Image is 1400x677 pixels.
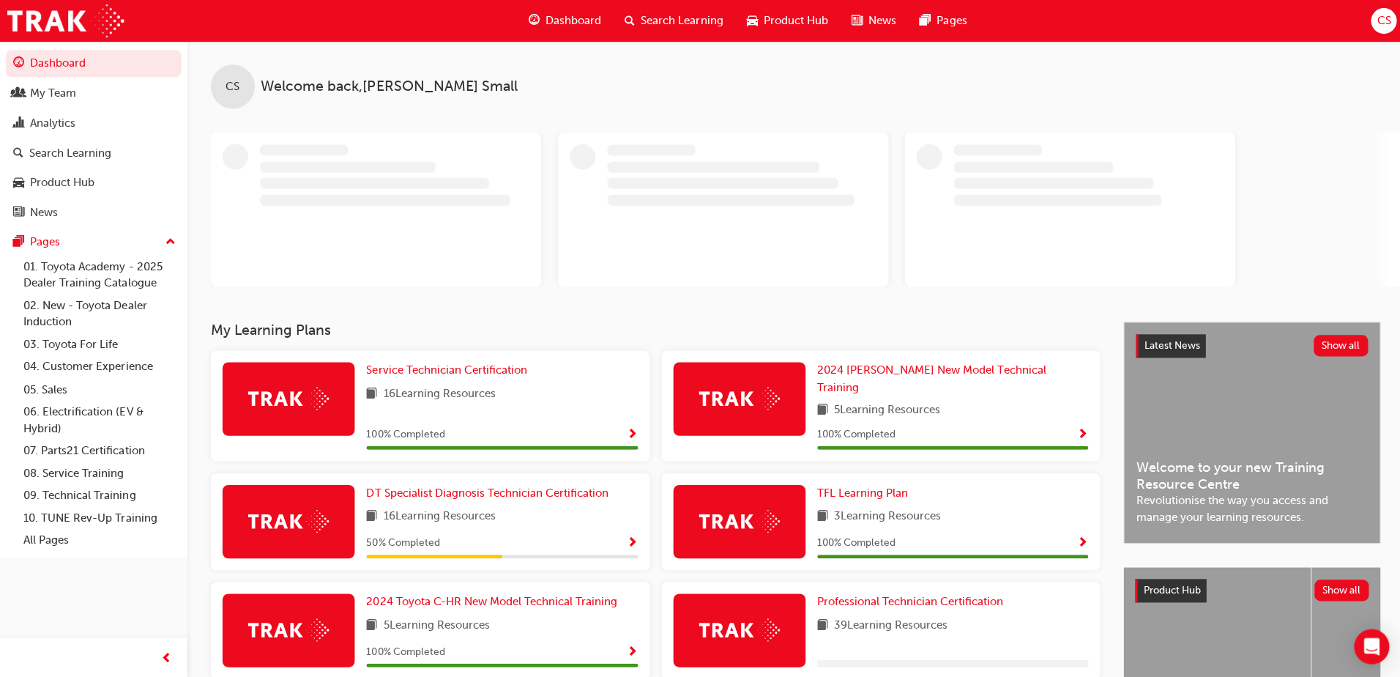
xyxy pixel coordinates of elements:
[1074,427,1085,440] span: Show Progress
[1074,424,1085,443] button: Show Progress
[762,12,826,29] span: Product Hub
[625,644,636,657] span: Show Progress
[165,232,175,251] span: up-icon
[18,506,181,528] a: 10. TUNE Rev-Up Training
[13,57,24,70] span: guage-icon
[639,12,721,29] span: Search Learning
[247,508,328,531] img: Trak
[382,384,494,402] span: 16 Learning Resources
[365,533,439,550] span: 50 % Completed
[6,50,181,77] a: Dashboard
[934,12,964,29] span: Pages
[6,139,181,166] a: Search Learning
[365,384,376,402] span: book-icon
[18,333,181,355] a: 03. Toyota For Life
[18,377,181,400] a: 05. Sales
[866,12,894,29] span: News
[1350,627,1385,662] div: Open Intercom Messenger
[30,85,76,102] div: My Team
[210,321,1097,338] h3: My Learning Plans
[815,506,826,525] span: book-icon
[247,617,328,640] img: Trak
[365,361,532,378] a: Service Technician Certification
[849,12,860,30] span: news-icon
[365,506,376,525] span: book-icon
[1133,491,1364,524] span: Revolutionise the way you access and manage your learning resources.
[815,363,1043,393] span: 2024 [PERSON_NAME] New Model Technical Training
[1120,321,1377,542] a: Latest NewsShow allWelcome to your new Training Resource CentreRevolutionise the way you access a...
[13,235,24,248] span: pages-icon
[6,228,181,255] button: Pages
[838,6,906,36] a: news-iconNews
[1367,8,1393,34] button: CS
[815,400,826,418] span: book-icon
[18,294,181,333] a: 02. New - Toyota Dealer Induction
[611,6,733,36] a: search-iconSearch Learning
[382,615,488,633] span: 5 Learning Resources
[815,533,893,550] span: 100 % Completed
[13,87,24,100] span: people-icon
[815,425,893,442] span: 100 % Completed
[1133,458,1364,491] span: Welcome to your new Training Resource Centre
[18,461,181,484] a: 08. Service Training
[29,144,111,161] div: Search Learning
[382,506,494,525] span: 16 Learning Resources
[226,78,239,95] span: CS
[815,593,1001,607] span: Professional Technician Certification
[733,6,838,36] a: car-iconProduct Hub
[247,386,328,409] img: Trak
[1074,533,1085,551] button: Show Progress
[1373,12,1387,29] span: CS
[365,615,376,633] span: book-icon
[260,78,516,95] span: Welcome back , [PERSON_NAME] Small
[30,233,60,250] div: Pages
[6,169,181,196] a: Product Hub
[625,536,636,549] span: Show Progress
[1133,333,1364,357] a: Latest NewsShow all
[625,533,636,551] button: Show Progress
[1141,338,1196,351] span: Latest News
[623,12,633,30] span: search-icon
[13,206,24,219] span: news-icon
[815,592,1007,609] a: Professional Technician Certification
[1311,578,1366,599] button: Show all
[697,617,778,640] img: Trak
[815,484,912,500] a: TFL Learning Plan
[13,147,23,160] span: search-icon
[625,424,636,443] button: Show Progress
[365,425,444,442] span: 100 % Completed
[365,642,444,659] span: 100 % Completed
[697,508,778,531] img: Trak
[697,386,778,409] img: Trak
[18,355,181,377] a: 04. Customer Experience
[18,483,181,506] a: 09. Technical Training
[815,485,906,498] span: TFL Learning Plan
[544,12,600,29] span: Dashboard
[365,592,622,609] a: 2024 Toyota C-HR New Model Technical Training
[6,109,181,136] a: Analytics
[917,12,928,30] span: pages-icon
[815,615,826,633] span: book-icon
[13,176,24,189] span: car-icon
[6,199,181,226] a: News
[832,506,939,525] span: 3 Learning Resources
[1310,334,1365,355] button: Show all
[18,528,181,550] a: All Pages
[832,615,945,633] span: 39 Learning Resources
[18,399,181,438] a: 06. Electrification (EV & Hybrid)
[6,80,181,107] a: My Team
[365,485,607,498] span: DT Specialist Diagnosis Technician Certification
[625,427,636,440] span: Show Progress
[365,363,526,376] span: Service Technician Certification
[527,12,538,30] span: guage-icon
[906,6,976,36] a: pages-iconPages
[832,400,938,418] span: 5 Learning Resources
[365,593,616,607] span: 2024 Toyota C-HR New Model Technical Training
[515,6,611,36] a: guage-iconDashboard
[1140,582,1197,595] span: Product Hub
[30,204,58,221] div: News
[625,641,636,659] button: Show Progress
[7,4,124,37] a: Trak
[161,648,172,666] span: prev-icon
